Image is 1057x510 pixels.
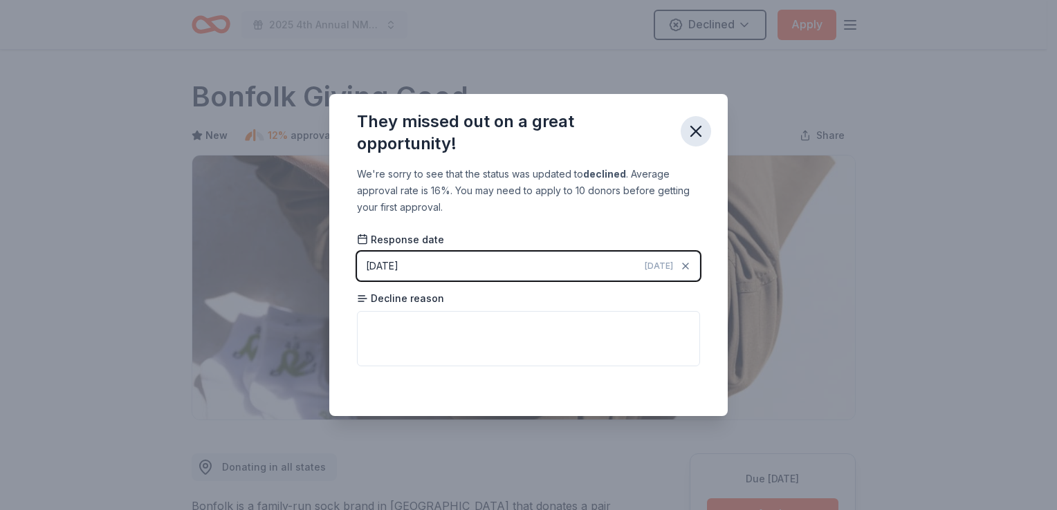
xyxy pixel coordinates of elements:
[645,261,673,272] span: [DATE]
[366,258,398,274] div: [DATE]
[357,233,444,247] span: Response date
[583,168,626,180] b: declined
[357,292,444,305] span: Decline reason
[357,252,700,281] button: [DATE][DATE]
[357,111,670,155] div: They missed out on a great opportunity!
[357,166,700,216] div: We're sorry to see that the status was updated to . Average approval rate is 16%. You may need to...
